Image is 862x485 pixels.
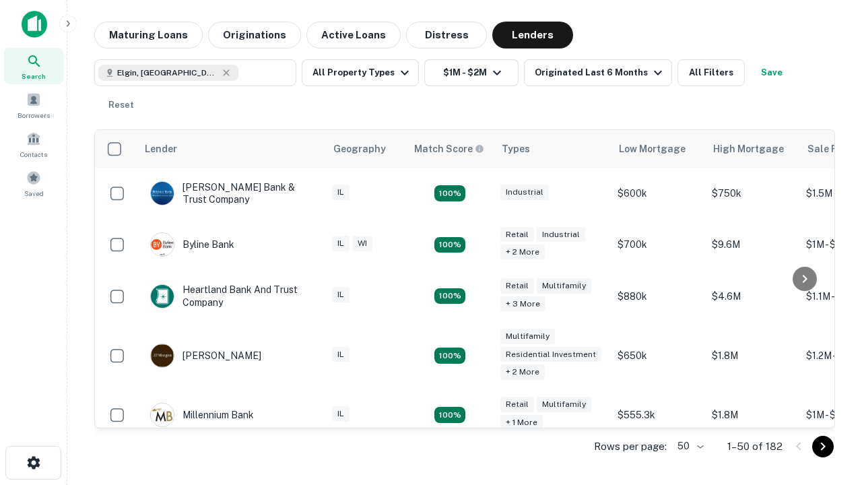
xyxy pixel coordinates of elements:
td: $9.6M [705,219,799,270]
div: IL [332,287,350,302]
div: High Mortgage [713,141,784,157]
td: $880k [611,270,705,321]
img: picture [151,344,174,367]
div: + 3 more [500,296,545,312]
button: $1M - $2M [424,59,519,86]
div: Matching Properties: 28, hasApolloMatch: undefined [434,185,465,201]
div: Lender [145,141,177,157]
div: [PERSON_NAME] Bank & Trust Company [150,181,312,205]
iframe: Chat Widget [795,377,862,442]
div: IL [332,347,350,362]
a: Saved [4,165,63,201]
div: + 2 more [500,364,545,380]
span: Saved [24,188,44,199]
img: picture [151,285,174,308]
button: Active Loans [306,22,401,48]
div: Matching Properties: 16, hasApolloMatch: undefined [434,407,465,423]
span: Search [22,71,46,82]
div: Industrial [500,185,549,200]
div: [PERSON_NAME] [150,344,261,368]
button: Go to next page [812,436,834,457]
button: Save your search to get updates of matches that match your search criteria. [750,59,793,86]
div: Geography [333,141,386,157]
div: Multifamily [537,278,591,294]
div: Byline Bank [150,232,234,257]
th: Lender [137,130,325,168]
div: Matching Properties: 25, hasApolloMatch: undefined [434,348,465,364]
p: 1–50 of 182 [727,439,783,455]
div: 50 [672,437,706,456]
div: Millennium Bank [150,403,254,427]
img: capitalize-icon.png [22,11,47,38]
th: Low Mortgage [611,130,705,168]
div: Matching Properties: 19, hasApolloMatch: undefined [434,237,465,253]
div: Heartland Bank And Trust Company [150,284,312,308]
div: Types [502,141,530,157]
td: $555.3k [611,389,705,441]
th: Types [494,130,611,168]
div: IL [332,406,350,422]
div: IL [332,236,350,251]
button: Distress [406,22,487,48]
div: Capitalize uses an advanced AI algorithm to match your search with the best lender. The match sco... [414,141,484,156]
span: Elgin, [GEOGRAPHIC_DATA], [GEOGRAPHIC_DATA] [117,67,218,79]
div: Retail [500,397,534,412]
div: WI [352,236,372,251]
th: Capitalize uses an advanced AI algorithm to match your search with the best lender. The match sco... [406,130,494,168]
th: High Mortgage [705,130,799,168]
div: IL [332,185,350,200]
p: Rows per page: [594,439,667,455]
div: Retail [500,227,534,243]
img: picture [151,403,174,426]
td: $1.8M [705,389,799,441]
th: Geography [325,130,406,168]
td: $700k [611,219,705,270]
div: Multifamily [500,329,555,344]
button: All Filters [677,59,745,86]
h6: Match Score [414,141,482,156]
div: Retail [500,278,534,294]
button: All Property Types [302,59,419,86]
div: Industrial [537,227,585,243]
span: Borrowers [18,110,50,121]
td: $1.8M [705,322,799,390]
div: Matching Properties: 19, hasApolloMatch: undefined [434,288,465,304]
img: picture [151,233,174,256]
button: Maturing Loans [94,22,203,48]
div: + 2 more [500,245,545,260]
td: $750k [705,168,799,219]
td: $650k [611,322,705,390]
span: Contacts [20,149,47,160]
img: picture [151,182,174,205]
div: + 1 more [500,415,543,430]
td: $4.6M [705,270,799,321]
div: Multifamily [537,397,591,412]
div: Low Mortgage [619,141,686,157]
a: Search [4,48,63,84]
a: Contacts [4,126,63,162]
button: Originated Last 6 Months [524,59,672,86]
div: Residential Investment [500,347,601,362]
button: Originations [208,22,301,48]
td: $600k [611,168,705,219]
a: Borrowers [4,87,63,123]
div: Originated Last 6 Months [535,65,666,81]
button: Reset [100,92,143,119]
button: Lenders [492,22,573,48]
